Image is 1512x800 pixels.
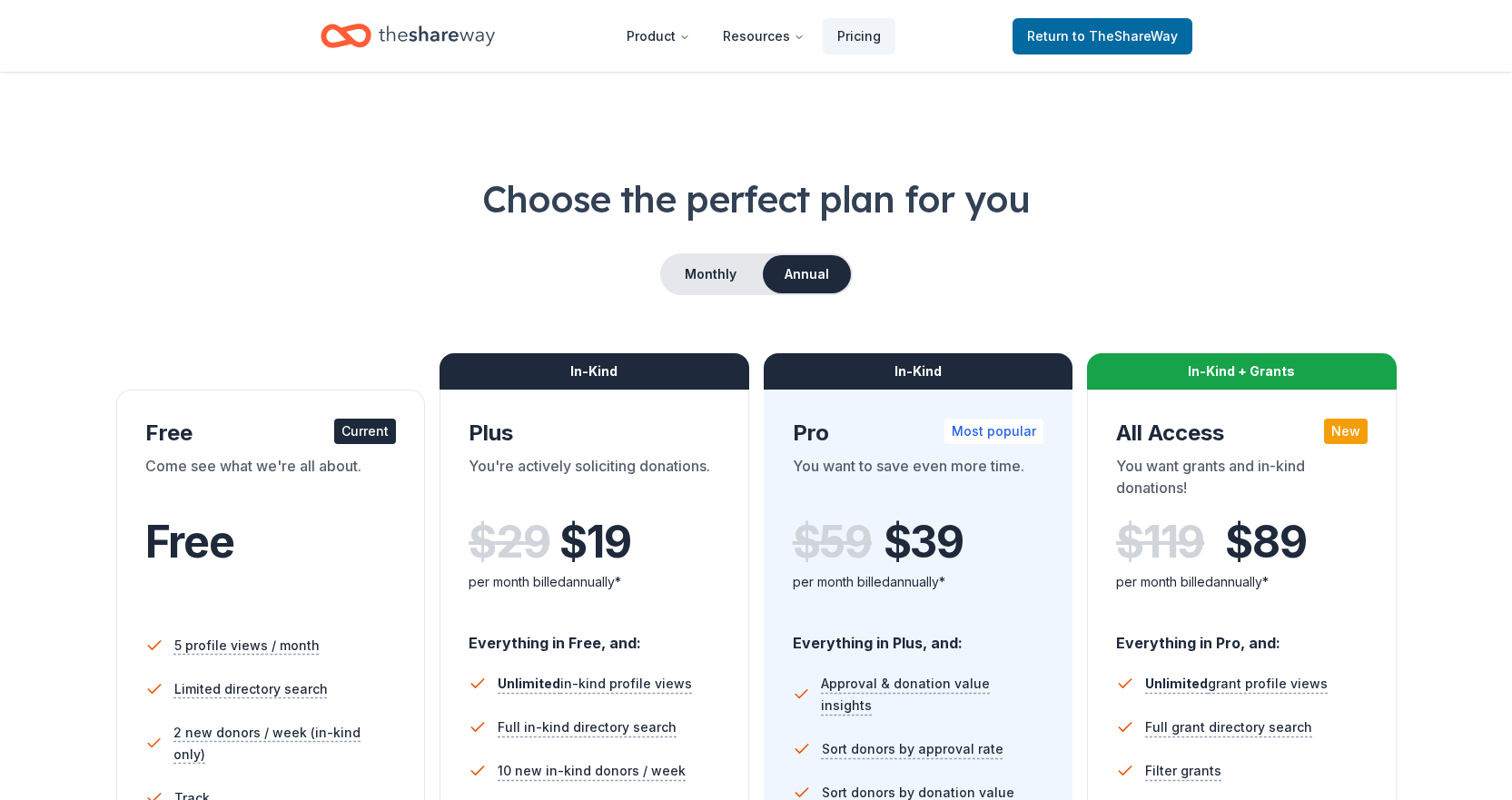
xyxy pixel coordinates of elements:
[944,419,1043,444] div: Most popular
[1145,676,1328,691] span: grant profile views
[440,353,749,390] div: In-Kind
[1116,455,1368,506] div: You want grants and in-kind donations!
[612,15,895,57] nav: Main
[498,676,692,691] span: in-kind profile views
[763,255,851,293] button: Annual
[469,617,720,655] div: Everything in Free, and:
[334,419,396,444] div: Current
[884,517,964,568] span: $ 39
[174,635,320,657] span: 5 profile views / month
[1087,353,1397,390] div: In-Kind + Grants
[1013,18,1192,54] a: Returnto TheShareWay
[793,617,1044,655] div: Everything in Plus, and:
[174,678,328,700] span: Limited directory search
[73,173,1439,224] h1: Choose the perfect plan for you
[662,255,759,293] button: Monthly
[469,571,720,593] div: per month billed annually*
[1116,571,1368,593] div: per month billed annually*
[1145,676,1208,691] span: Unlimited
[793,571,1044,593] div: per month billed annually*
[708,18,819,54] button: Resources
[145,515,234,568] span: Free
[145,419,397,448] div: Free
[793,419,1044,448] div: Pro
[821,673,1043,716] span: Approval & donation value insights
[764,353,1073,390] div: In-Kind
[822,738,1003,760] span: Sort donors by approval rate
[1225,517,1306,568] span: $ 89
[793,455,1044,506] div: You want to save even more time.
[1027,25,1178,47] span: Return
[1145,716,1312,738] span: Full grant directory search
[823,18,895,54] a: Pricing
[1145,760,1221,782] span: Filter grants
[321,15,495,57] a: Home
[498,676,560,691] span: Unlimited
[612,18,705,54] button: Product
[469,419,720,448] div: Plus
[1116,419,1368,448] div: All Access
[559,517,630,568] span: $ 19
[498,716,677,738] span: Full in-kind directory search
[145,455,397,506] div: Come see what we're all about.
[1116,617,1368,655] div: Everything in Pro, and:
[1072,28,1178,44] span: to TheShareWay
[173,722,396,765] span: 2 new donors / week (in-kind only)
[1324,419,1368,444] div: New
[498,760,686,782] span: 10 new in-kind donors / week
[469,455,720,506] div: You're actively soliciting donations.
